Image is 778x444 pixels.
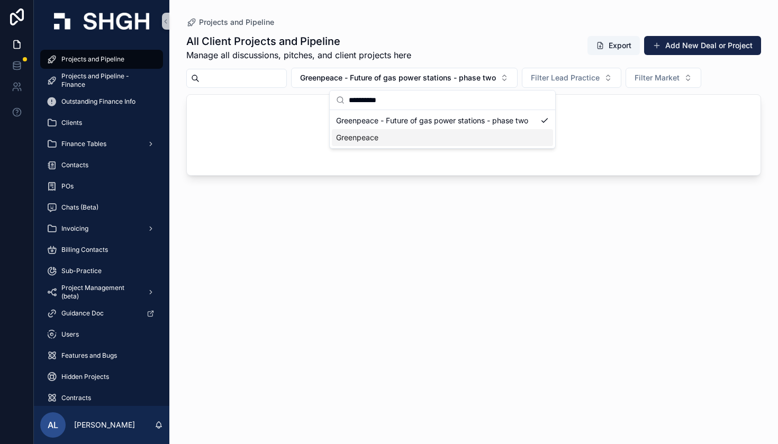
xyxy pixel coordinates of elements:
button: Add New Deal or Project [644,36,761,55]
a: Finance Tables [40,134,163,153]
a: Projects and Pipeline [186,17,274,28]
button: Select Button [291,68,518,88]
button: Export [587,36,640,55]
p: [PERSON_NAME] [74,420,135,430]
span: Filter Market [635,73,680,83]
span: Greenpeace - Future of gas power stations - phase two [300,73,496,83]
span: Projects and Pipeline [61,55,124,64]
span: POs [61,182,74,191]
span: Outstanding Finance Info [61,97,135,106]
a: Billing Contacts [40,240,163,259]
span: Greenpeace - Future of gas power stations - phase two [336,115,528,126]
a: Projects and Pipeline - Finance [40,71,163,90]
span: Finance Tables [61,140,106,148]
a: Clients [40,113,163,132]
span: Billing Contacts [61,246,108,254]
a: Contacts [40,156,163,175]
span: Projects and Pipeline - Finance [61,72,152,89]
div: Suggestions [330,110,555,148]
span: Invoicing [61,224,88,233]
span: AL [48,419,58,431]
button: Select Button [626,68,701,88]
a: Users [40,325,163,344]
img: App logo [54,13,149,30]
span: Manage all discussions, pitches, and client projects here [186,49,411,61]
span: Features and Bugs [61,351,117,360]
span: Users [61,330,79,339]
span: Chats (Beta) [61,203,98,212]
span: Project Management (beta) [61,284,139,301]
a: Outstanding Finance Info [40,92,163,111]
span: Greenpeace [336,132,378,143]
button: Select Button [522,68,621,88]
a: Project Management (beta) [40,283,163,302]
span: Projects and Pipeline [199,17,274,28]
span: Hidden Projects [61,373,109,381]
a: Chats (Beta) [40,198,163,217]
a: Features and Bugs [40,346,163,365]
div: scrollable content [34,42,169,406]
a: Hidden Projects [40,367,163,386]
span: Clients [61,119,82,127]
a: Contracts [40,388,163,407]
a: Guidance Doc [40,304,163,323]
span: Contracts [61,394,91,402]
span: Sub-Practice [61,267,102,275]
a: Sub-Practice [40,261,163,280]
span: Contacts [61,161,88,169]
a: POs [40,177,163,196]
span: Filter Lead Practice [531,73,600,83]
a: Projects and Pipeline [40,50,163,69]
h1: All Client Projects and Pipeline [186,34,411,49]
span: Guidance Doc [61,309,104,318]
a: Invoicing [40,219,163,238]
